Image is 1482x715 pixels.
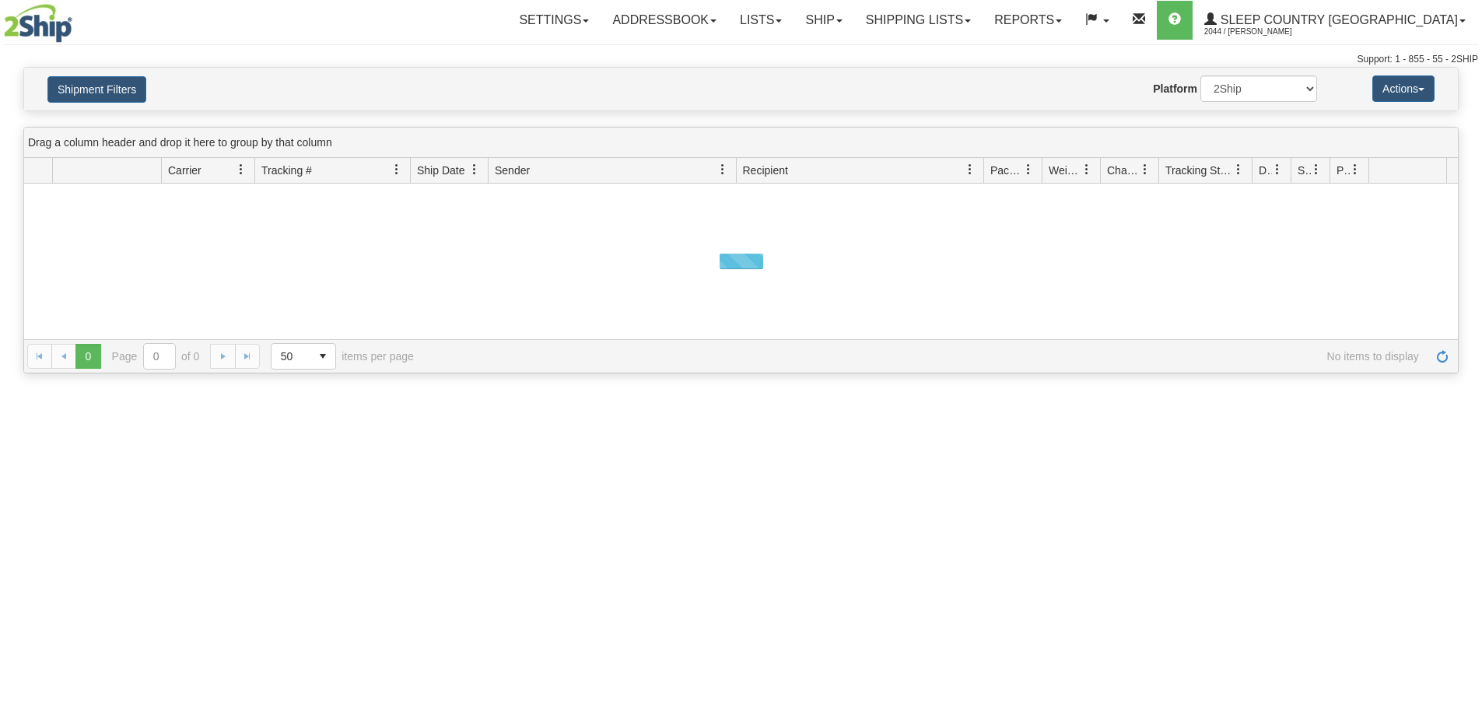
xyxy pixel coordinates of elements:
[1132,156,1158,183] a: Charge filter column settings
[384,156,410,183] a: Tracking # filter column settings
[495,163,530,178] span: Sender
[728,1,794,40] a: Lists
[75,344,100,369] span: Page 0
[1303,156,1330,183] a: Shipment Issues filter column settings
[310,344,335,369] span: select
[271,343,414,370] span: items per page
[461,156,488,183] a: Ship Date filter column settings
[1165,163,1233,178] span: Tracking Status
[1217,13,1458,26] span: Sleep Country [GEOGRAPHIC_DATA]
[1204,24,1321,40] span: 2044 / [PERSON_NAME]
[743,163,788,178] span: Recipient
[1264,156,1291,183] a: Delivery Status filter column settings
[261,163,312,178] span: Tracking #
[1193,1,1477,40] a: Sleep Country [GEOGRAPHIC_DATA] 2044 / [PERSON_NAME]
[507,1,601,40] a: Settings
[228,156,254,183] a: Carrier filter column settings
[1074,156,1100,183] a: Weight filter column settings
[990,163,1023,178] span: Packages
[271,343,336,370] span: Page sizes drop down
[24,128,1458,158] div: grid grouping header
[1298,163,1311,178] span: Shipment Issues
[601,1,728,40] a: Addressbook
[1446,278,1480,436] iframe: chat widget
[1049,163,1081,178] span: Weight
[168,163,201,178] span: Carrier
[794,1,853,40] a: Ship
[957,156,983,183] a: Recipient filter column settings
[1372,75,1435,102] button: Actions
[436,350,1419,363] span: No items to display
[281,349,301,364] span: 50
[4,53,1478,66] div: Support: 1 - 855 - 55 - 2SHIP
[47,76,146,103] button: Shipment Filters
[709,156,736,183] a: Sender filter column settings
[1342,156,1368,183] a: Pickup Status filter column settings
[1015,156,1042,183] a: Packages filter column settings
[1153,81,1197,96] label: Platform
[1430,344,1455,369] a: Refresh
[1225,156,1252,183] a: Tracking Status filter column settings
[417,163,464,178] span: Ship Date
[854,1,983,40] a: Shipping lists
[1259,163,1272,178] span: Delivery Status
[4,4,72,43] img: logo2044.jpg
[1107,163,1140,178] span: Charge
[1337,163,1350,178] span: Pickup Status
[983,1,1074,40] a: Reports
[112,343,200,370] span: Page of 0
